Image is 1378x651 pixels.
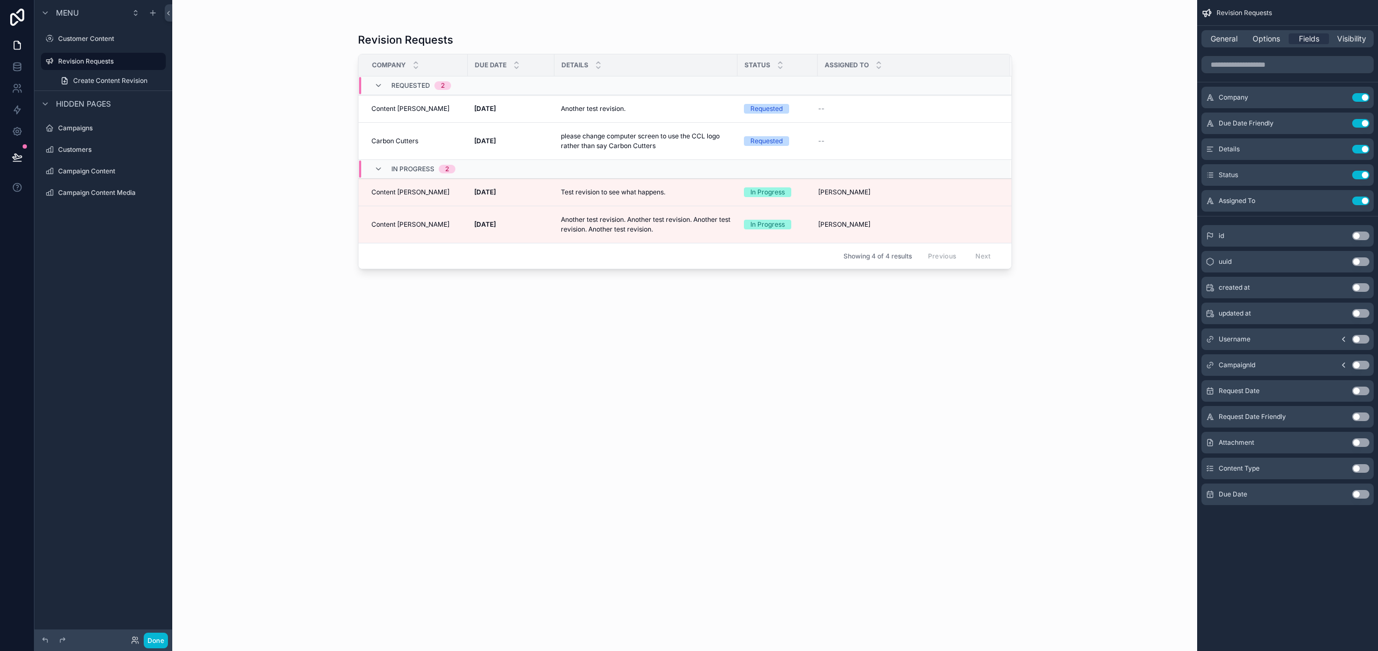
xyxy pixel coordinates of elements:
[744,61,770,69] span: Status
[445,165,449,173] div: 2
[144,633,168,648] button: Done
[41,163,166,180] a: Campaign Content
[1219,412,1286,421] span: Request Date Friendly
[1219,283,1250,292] span: created at
[1219,197,1255,205] span: Assigned To
[1219,490,1247,499] span: Due Date
[56,99,111,109] span: Hidden pages
[1217,9,1272,17] span: Revision Requests
[1299,33,1319,44] span: Fields
[58,57,159,66] label: Revision Requests
[1219,232,1224,240] span: id
[58,34,164,43] label: Customer Content
[58,188,164,197] label: Campaign Content Media
[1219,145,1240,153] span: Details
[56,8,79,18] span: Menu
[41,184,166,201] a: Campaign Content Media
[1219,93,1248,102] span: Company
[1219,119,1274,128] span: Due Date Friendly
[1253,33,1280,44] span: Options
[1219,257,1232,266] span: uuid
[41,30,166,47] a: Customer Content
[825,61,869,69] span: Assigned To
[58,124,164,132] label: Campaigns
[391,165,434,173] span: In Progress
[41,53,166,70] a: Revision Requests
[372,61,406,69] span: Company
[1219,361,1255,369] span: CampaignId
[1337,33,1366,44] span: Visibility
[58,167,164,176] label: Campaign Content
[1211,33,1238,44] span: General
[41,141,166,158] a: Customers
[41,120,166,137] a: Campaigns
[441,81,445,90] div: 2
[843,252,912,261] span: Showing 4 of 4 results
[1219,387,1260,395] span: Request Date
[1219,464,1260,473] span: Content Type
[54,72,166,89] a: Create Content Revision
[58,145,164,154] label: Customers
[1219,171,1238,179] span: Status
[561,61,588,69] span: Details
[1219,438,1254,447] span: Attachment
[391,81,430,90] span: Requested
[475,61,507,69] span: Due Date
[1219,309,1251,318] span: updated at
[73,76,147,85] span: Create Content Revision
[1219,335,1250,344] span: Username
